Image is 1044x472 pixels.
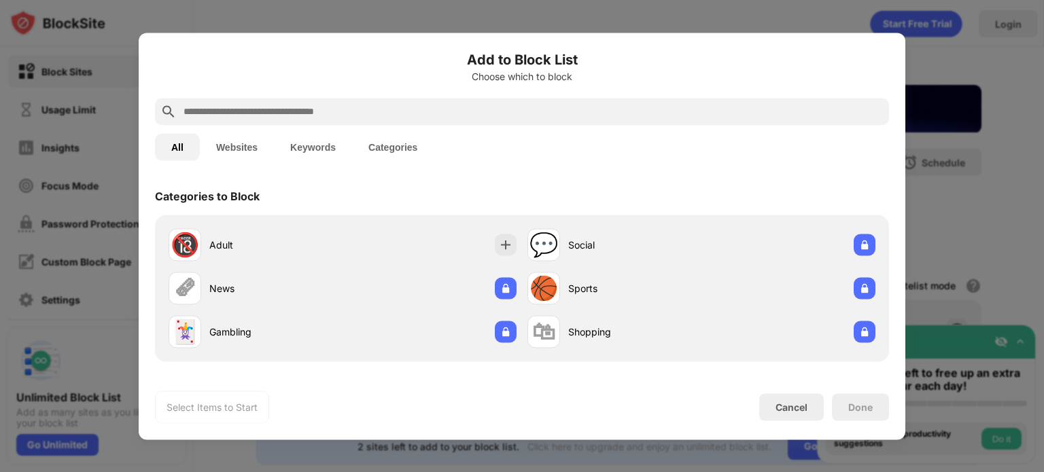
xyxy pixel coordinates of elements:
[776,401,807,413] div: Cancel
[529,231,558,259] div: 💬
[568,325,701,339] div: Shopping
[352,133,434,160] button: Categories
[848,401,873,412] div: Done
[200,133,274,160] button: Websites
[568,281,701,295] div: Sports
[532,318,555,346] div: 🛍
[209,238,343,252] div: Adult
[529,274,558,302] div: 🏀
[568,238,701,252] div: Social
[274,133,352,160] button: Keywords
[173,274,196,302] div: 🗞
[209,325,343,339] div: Gambling
[167,400,258,414] div: Select Items to Start
[155,71,889,81] div: Choose which to block
[155,189,260,202] div: Categories to Block
[171,231,199,259] div: 🔞
[155,49,889,69] h6: Add to Block List
[209,281,343,295] div: News
[171,318,199,346] div: 🃏
[155,133,200,160] button: All
[160,103,177,120] img: search.svg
